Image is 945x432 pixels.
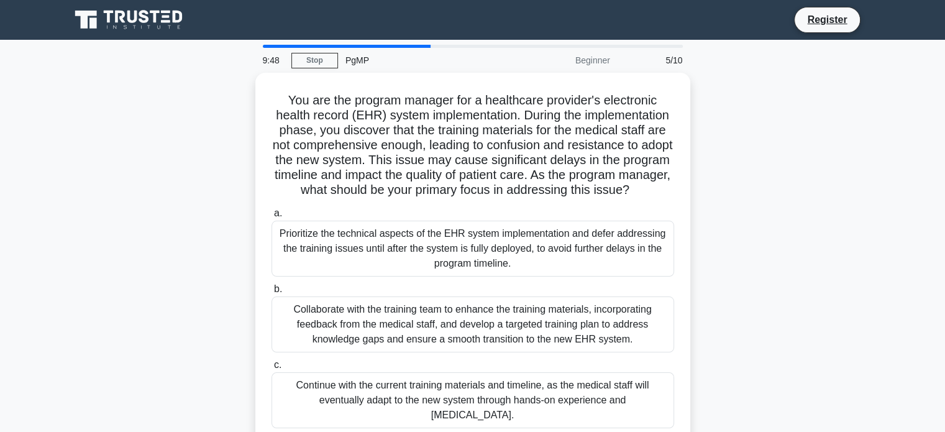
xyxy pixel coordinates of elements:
[291,53,338,68] a: Stop
[618,48,690,73] div: 5/10
[272,296,674,352] div: Collaborate with the training team to enhance the training materials, incorporating feedback from...
[270,93,675,198] h5: You are the program manager for a healthcare provider's electronic health record (EHR) system imp...
[509,48,618,73] div: Beginner
[274,359,281,370] span: c.
[800,12,854,27] a: Register
[274,208,282,218] span: a.
[272,221,674,277] div: Prioritize the technical aspects of the EHR system implementation and defer addressing the traini...
[255,48,291,73] div: 9:48
[272,372,674,428] div: Continue with the current training materials and timeline, as the medical staff will eventually a...
[338,48,509,73] div: PgMP
[274,283,282,294] span: b.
